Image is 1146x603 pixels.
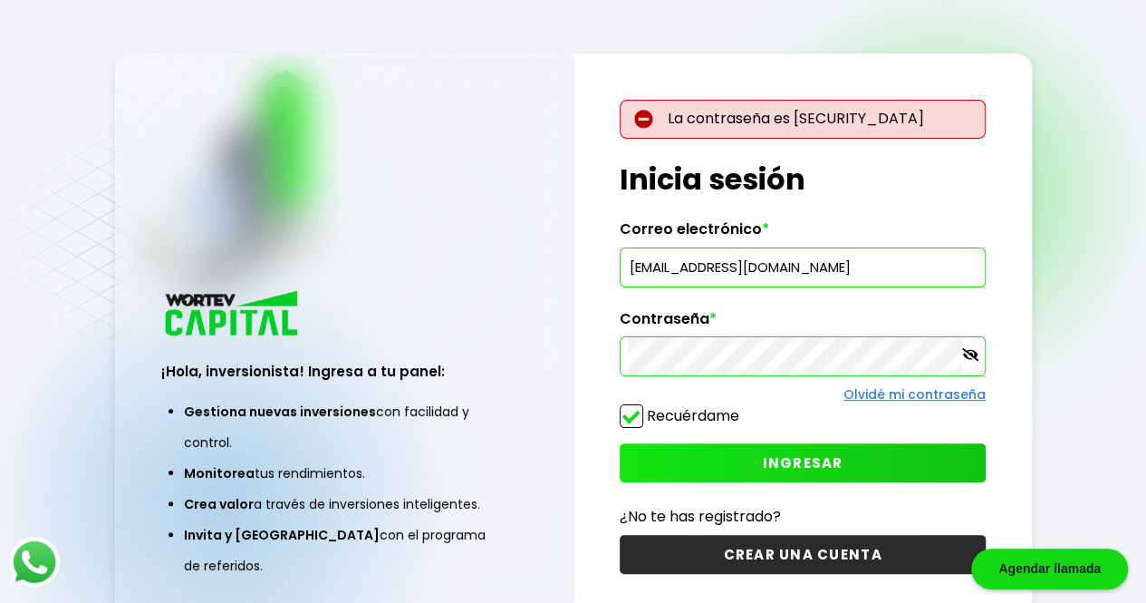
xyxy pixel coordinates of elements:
span: Gestiona nuevas inversiones [184,403,376,421]
li: tus rendimientos. [184,458,505,489]
li: con el programa de referidos. [184,520,505,581]
button: CREAR UNA CUENTA [620,535,986,574]
div: Agendar llamada [971,549,1128,589]
h1: Inicia sesión [620,158,986,201]
a: Olvidé mi contraseña [843,385,986,404]
span: INGRESAR [763,453,843,472]
label: Recuérdame [647,405,739,426]
li: a través de inversiones inteligentes. [184,489,505,520]
label: Contraseña [620,310,986,337]
label: Correo electrónico [620,220,986,248]
h3: ¡Hola, inversionista! Ingresa a tu panel: [161,361,527,382]
a: ¿No te has registrado?CREAR UNA CUENTA [620,505,986,574]
input: hola@wortev.capital [628,248,977,287]
p: La contraseña es [SECURITY_DATA] [620,100,986,139]
button: INGRESAR [620,443,986,482]
span: Monitorea [184,464,255,482]
p: ¿No te has registrado? [620,505,986,528]
img: logo_wortev_capital [161,288,304,342]
img: error-circle.027baa21.svg [634,110,653,129]
span: Crea valor [184,495,254,513]
img: logos_whatsapp-icon.242b2217.svg [9,537,60,588]
li: con facilidad y control. [184,396,505,458]
span: Invita y [GEOGRAPHIC_DATA] [184,526,380,544]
